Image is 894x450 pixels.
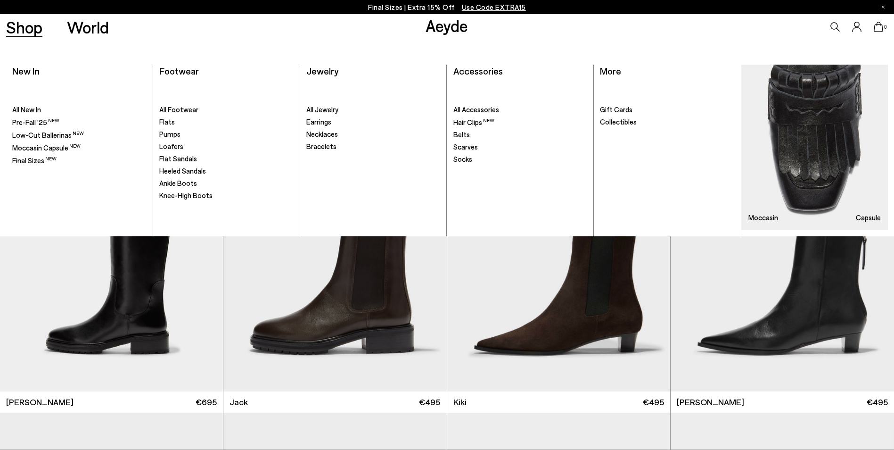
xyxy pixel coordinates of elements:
[306,142,336,150] span: Bracelets
[196,396,217,408] span: €695
[159,154,197,163] span: Flat Sandals
[677,396,744,408] span: [PERSON_NAME]
[12,156,57,165] span: Final Sizes
[12,117,147,127] a: Pre-Fall '25
[600,105,632,114] span: Gift Cards
[453,142,478,151] span: Scarves
[671,111,894,392] img: Harriet Pointed Ankle Boots
[447,111,670,392] img: Kiki Suede Chelsea Boots
[12,143,81,152] span: Moccasin Capsule
[159,130,180,138] span: Pumps
[12,156,147,166] a: Final Sizes
[159,117,175,126] span: Flats
[453,117,588,127] a: Hair Clips
[453,142,588,152] a: Scarves
[453,105,499,114] span: All Accessories
[426,16,468,35] a: Aeyde
[223,111,446,392] img: Jack Chelsea Boots
[306,142,441,151] a: Bracelets
[453,118,494,126] span: Hair Clips
[223,111,446,392] div: 2 / 6
[748,214,778,221] h3: Moccasin
[159,167,294,176] a: Heeled Sandals
[306,117,331,126] span: Earrings
[159,167,206,175] span: Heeled Sandals
[453,396,467,408] span: Kiki
[600,117,735,127] a: Collectibles
[12,105,147,115] a: All New In
[159,105,198,114] span: All Footwear
[741,65,888,230] a: Moccasin Capsule
[12,143,147,153] a: Moccasin Capsule
[230,396,248,408] span: Jack
[856,214,881,221] h3: Capsule
[223,392,446,413] a: Jack €495
[453,65,503,76] a: Accessories
[159,142,183,150] span: Loafers
[159,65,199,76] a: Footwear
[12,105,41,114] span: All New In
[159,179,197,187] span: Ankle Boots
[867,396,888,408] span: €495
[368,1,526,13] p: Final Sizes | Extra 15% Off
[600,105,735,115] a: Gift Cards
[453,155,588,164] a: Socks
[447,111,670,392] a: 6 / 6 1 / 6 2 / 6 3 / 6 4 / 6 5 / 6 6 / 6 1 / 6 Next slide Previous slide
[453,130,470,139] span: Belts
[453,130,588,140] a: Belts
[670,111,893,392] div: 2 / 6
[600,65,621,76] a: More
[447,111,670,392] div: 1 / 6
[159,142,294,151] a: Loafers
[600,117,637,126] span: Collectibles
[223,111,446,392] div: 1 / 6
[12,131,84,139] span: Low-Cut Ballerinas
[159,105,294,115] a: All Footwear
[159,154,294,164] a: Flat Sandals
[306,65,338,76] a: Jewelry
[159,179,294,188] a: Ankle Boots
[453,105,588,115] a: All Accessories
[462,3,526,11] span: Navigate to /collections/ss25-final-sizes
[671,111,894,392] div: 1 / 6
[306,105,338,114] span: All Jewelry
[159,191,294,200] a: Knee-High Boots
[670,111,893,392] img: Kiki Suede Chelsea Boots
[12,118,59,126] span: Pre-Fall '25
[306,117,441,127] a: Earrings
[223,111,446,392] img: Henry Knee-High Boots
[741,65,888,230] img: Mobile_e6eede4d-78b8-4bd1-ae2a-4197e375e133_900x.jpg
[159,191,213,200] span: Knee-High Boots
[874,22,883,32] a: 0
[447,392,670,413] a: Kiki €495
[159,130,294,139] a: Pumps
[6,396,74,408] span: [PERSON_NAME]
[306,130,441,139] a: Necklaces
[12,65,40,76] a: New In
[446,111,669,392] img: Jack Chelsea Boots
[306,105,441,115] a: All Jewelry
[6,19,42,35] a: Shop
[419,396,440,408] span: €495
[12,130,147,140] a: Low-Cut Ballerinas
[453,155,472,163] span: Socks
[643,396,664,408] span: €495
[223,111,446,392] a: 6 / 6 1 / 6 2 / 6 3 / 6 4 / 6 5 / 6 6 / 6 1 / 6 Next slide Previous slide
[883,25,888,30] span: 0
[446,111,669,392] div: 2 / 6
[67,19,109,35] a: World
[671,392,894,413] a: [PERSON_NAME] €495
[306,130,338,138] span: Necklaces
[159,117,294,127] a: Flats
[671,111,894,392] a: 6 / 6 1 / 6 2 / 6 3 / 6 4 / 6 5 / 6 6 / 6 1 / 6 Next slide Previous slide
